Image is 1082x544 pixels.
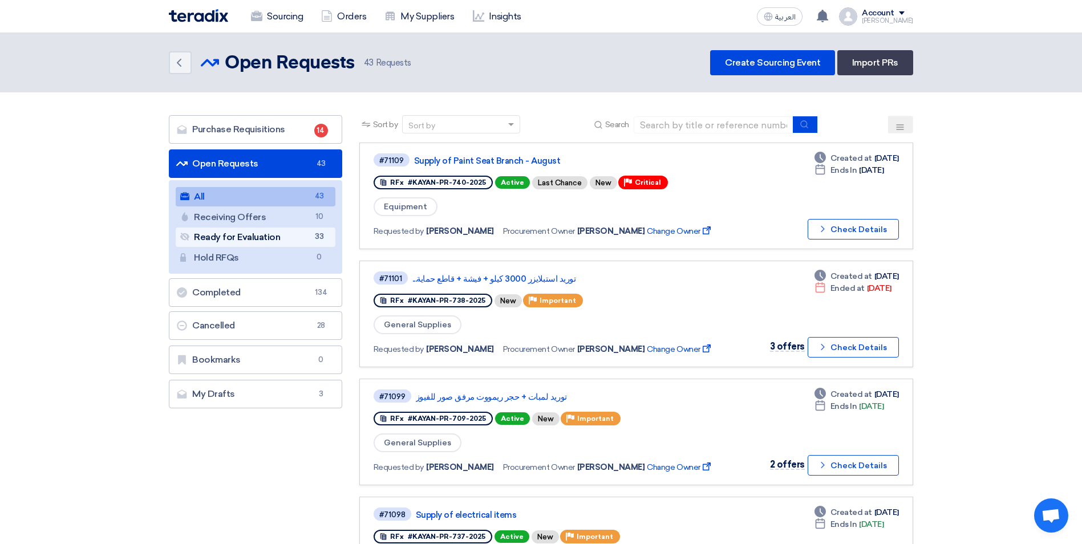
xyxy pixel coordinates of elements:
a: Purchase Requisitions14 [169,115,342,144]
span: 3 offers [770,341,805,352]
span: Active [495,530,529,543]
span: Active [495,412,530,425]
span: Requested by [374,461,424,473]
button: Check Details [808,455,899,476]
span: 0 [313,251,326,263]
div: #71101 [379,275,402,282]
div: Sort by [408,120,435,132]
span: Created at [830,388,872,400]
span: 43 [314,158,328,169]
span: 28 [314,320,328,331]
span: Critical [635,178,661,186]
span: 33 [313,231,326,243]
span: [PERSON_NAME] [426,461,494,473]
a: Insights [464,4,530,29]
span: #KAYAN-PR-738-2025 [408,297,485,305]
span: Change Owner [647,461,712,473]
a: Create Sourcing Event [710,50,835,75]
span: Ended at [830,282,865,294]
a: All [176,187,335,206]
span: Important [577,415,614,423]
span: Created at [830,152,872,164]
div: Account [862,9,894,18]
span: 10 [313,211,326,223]
div: #71098 [379,511,406,518]
img: profile_test.png [839,7,857,26]
div: New [532,412,560,425]
div: New [495,294,522,307]
span: 3 [314,388,328,400]
span: Equipment [374,197,437,216]
span: Requested by [374,225,424,237]
a: Sourcing [242,4,312,29]
div: [DATE] [814,506,899,518]
span: #KAYAN-PR-709-2025 [408,415,486,423]
div: Last Chance [532,176,587,189]
a: توريد استبلايزر 3000 كيلو + فيشة + قاطع حماية... [412,274,698,284]
span: [PERSON_NAME] [577,225,645,237]
button: Check Details [808,219,899,239]
span: 43 [313,190,326,202]
a: My Drafts3 [169,380,342,408]
span: Sort by [373,119,398,131]
a: Open Requests43 [169,149,342,178]
span: 2 offers [770,459,805,470]
div: [DATE] [814,518,884,530]
span: Requested by [374,343,424,355]
button: العربية [757,7,803,26]
div: New [590,176,617,189]
div: [DATE] [814,400,884,412]
span: Change Owner [647,225,712,237]
div: [DATE] [814,282,891,294]
span: Ends In [830,400,857,412]
a: Open chat [1034,498,1068,533]
span: Ends In [830,518,857,530]
span: 14 [314,124,328,137]
div: [DATE] [814,270,899,282]
span: Ends In [830,164,857,176]
span: #KAYAN-PR-740-2025 [408,178,486,186]
span: Procurement Owner [503,343,575,355]
span: Active [495,176,530,189]
span: Change Owner [647,343,712,355]
a: Bookmarks0 [169,346,342,374]
span: Important [577,533,613,541]
span: 43 [364,58,374,68]
span: RFx [390,178,404,186]
input: Search by title or reference number [634,116,793,133]
span: RFx [390,297,404,305]
a: Completed134 [169,278,342,307]
a: Ready for Evaluation [176,228,335,247]
div: New [532,530,559,543]
a: Supply of Paint Seat Branch - August [414,156,699,166]
span: [PERSON_NAME] [577,461,645,473]
span: #KAYAN-PR-737-2025 [408,533,485,541]
span: 0 [314,354,328,366]
span: [PERSON_NAME] [426,225,494,237]
span: Created at [830,270,872,282]
span: [PERSON_NAME] [426,343,494,355]
span: Procurement Owner [503,225,575,237]
span: Procurement Owner [503,461,575,473]
div: [DATE] [814,388,899,400]
div: [PERSON_NAME] [862,18,913,24]
span: Important [540,297,576,305]
div: #71109 [379,157,404,164]
a: Orders [312,4,375,29]
a: Import PRs [837,50,913,75]
a: Supply of electrical items [416,510,701,520]
h2: Open Requests [225,52,355,75]
a: Hold RFQs [176,248,335,267]
button: Check Details [808,337,899,358]
div: #71099 [379,393,406,400]
span: 134 [314,287,328,298]
span: General Supplies [374,315,461,334]
span: العربية [775,13,796,21]
span: [PERSON_NAME] [577,343,645,355]
img: Teradix logo [169,9,228,22]
div: [DATE] [814,152,899,164]
span: Requests [364,56,411,70]
span: Created at [830,506,872,518]
a: My Suppliers [375,4,463,29]
div: [DATE] [814,164,884,176]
